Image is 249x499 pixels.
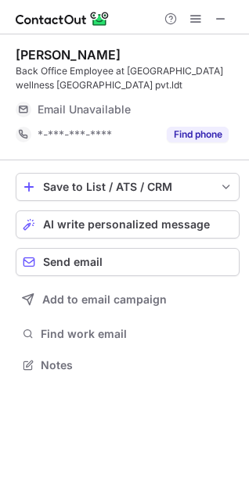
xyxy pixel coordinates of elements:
[16,9,110,28] img: ContactOut v5.3.10
[16,285,240,314] button: Add to email campaign
[43,181,212,193] div: Save to List / ATS / CRM
[16,47,121,63] div: [PERSON_NAME]
[16,64,240,92] div: Back Office Employee at [GEOGRAPHIC_DATA] wellness [GEOGRAPHIC_DATA] pvt.ldt
[38,102,131,117] span: Email Unavailable
[43,218,210,231] span: AI write personalized message
[167,127,229,142] button: Reveal Button
[16,210,240,239] button: AI write personalized message
[16,323,240,345] button: Find work email
[16,173,240,201] button: save-profile-one-click
[16,248,240,276] button: Send email
[16,354,240,376] button: Notes
[41,358,233,372] span: Notes
[41,327,233,341] span: Find work email
[43,256,103,268] span: Send email
[42,293,167,306] span: Add to email campaign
